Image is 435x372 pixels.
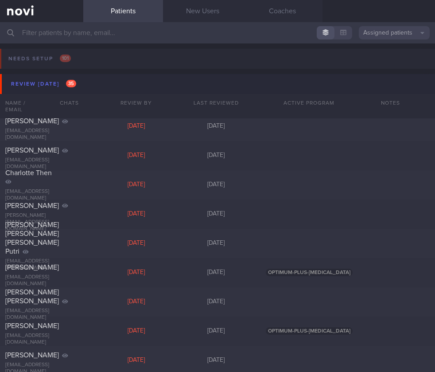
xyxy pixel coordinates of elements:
[60,55,71,62] span: 101
[97,94,176,112] div: Review By
[256,94,362,112] div: Active Program
[5,264,59,271] span: [PERSON_NAME]
[376,94,435,112] div: Notes
[176,122,256,130] div: [DATE]
[66,80,76,87] span: 35
[5,128,78,141] div: [EMAIL_ADDRESS][DOMAIN_NAME]
[176,269,256,277] div: [DATE]
[176,152,256,160] div: [DATE]
[6,53,73,65] div: Needs setup
[97,181,176,189] div: [DATE]
[97,356,176,364] div: [DATE]
[97,327,176,335] div: [DATE]
[176,298,256,306] div: [DATE]
[5,221,59,255] span: [PERSON_NAME] [PERSON_NAME] [PERSON_NAME] Putri
[5,202,59,209] span: [PERSON_NAME]
[5,333,78,346] div: [EMAIL_ADDRESS][DOMAIN_NAME]
[5,147,59,154] span: [PERSON_NAME]
[5,169,52,176] span: Charlotte Then
[176,94,256,112] div: Last Reviewed
[5,274,78,287] div: [EMAIL_ADDRESS][DOMAIN_NAME]
[5,322,59,329] span: [PERSON_NAME]
[266,327,353,335] span: OPTIMUM-PLUS-[MEDICAL_DATA]
[97,298,176,306] div: [DATE]
[5,117,59,125] span: [PERSON_NAME]
[9,78,78,90] div: Review [DATE]
[5,352,59,359] span: [PERSON_NAME]
[266,269,353,276] span: OPTIMUM-PLUS-[MEDICAL_DATA]
[5,289,59,305] span: [PERSON_NAME] [PERSON_NAME]
[5,212,78,232] div: [PERSON_NAME][EMAIL_ADDRESS][DOMAIN_NAME]
[176,356,256,364] div: [DATE]
[97,122,176,130] div: [DATE]
[176,210,256,218] div: [DATE]
[176,181,256,189] div: [DATE]
[5,157,78,170] div: [EMAIL_ADDRESS][DOMAIN_NAME]
[359,26,430,39] button: Assigned patients
[97,239,176,247] div: [DATE]
[176,239,256,247] div: [DATE]
[97,210,176,218] div: [DATE]
[97,152,176,160] div: [DATE]
[176,327,256,335] div: [DATE]
[48,94,83,112] div: Chats
[5,188,78,202] div: [EMAIL_ADDRESS][DOMAIN_NAME]
[5,308,78,321] div: [EMAIL_ADDRESS][DOMAIN_NAME]
[97,269,176,277] div: [DATE]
